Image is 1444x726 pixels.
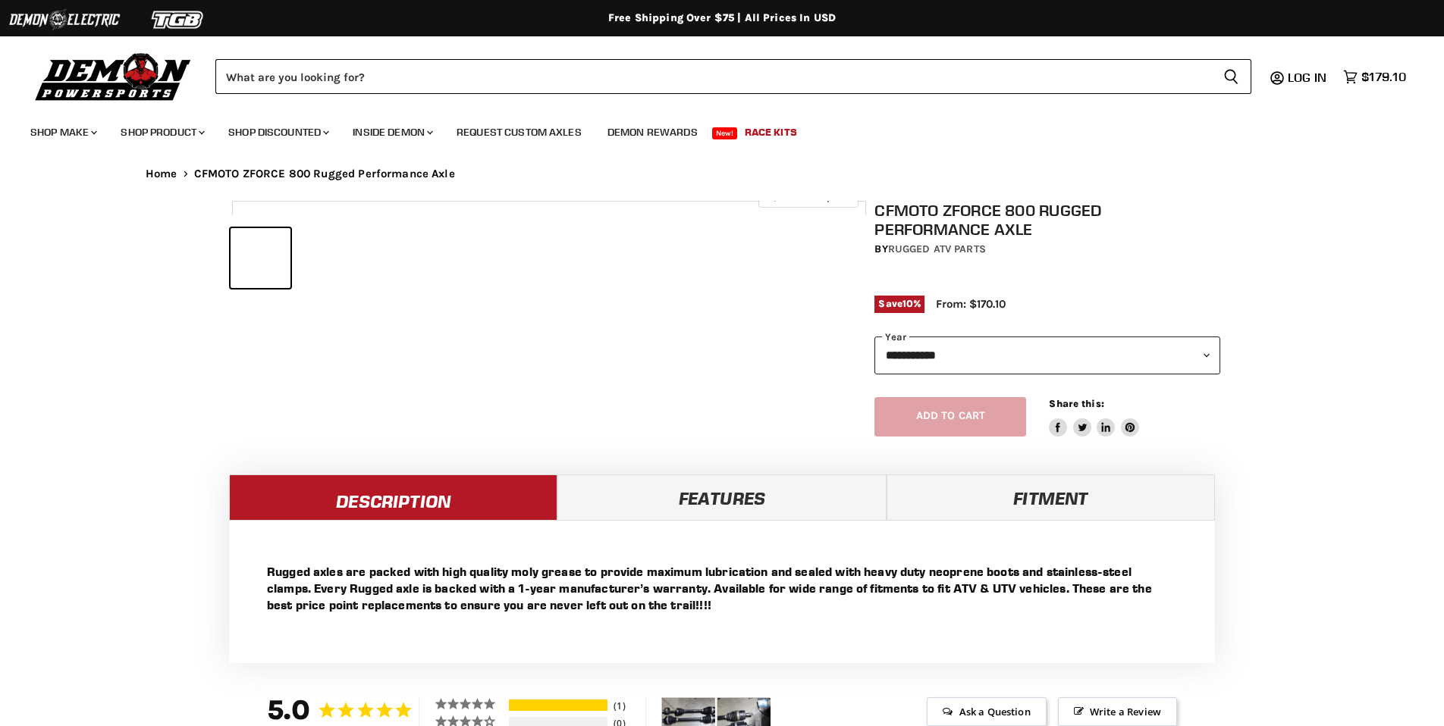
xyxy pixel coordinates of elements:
span: 10 [902,298,913,309]
span: Write a Review [1058,697,1177,726]
ul: Main menu [19,111,1402,148]
strong: 5.0 [267,693,310,726]
div: 5 ★ [435,697,507,710]
img: Demon Powersports [30,49,196,103]
a: Log in [1281,70,1336,84]
a: Request Custom Axles [445,117,593,148]
div: 1 [610,699,642,712]
img: TGB Logo 2 [121,5,235,34]
nav: Breadcrumbs [115,167,1329,180]
a: Rugged ATV Parts [888,243,986,255]
select: year [874,336,1220,374]
img: Demon Electric Logo 2 [8,5,121,34]
span: $179.10 [1361,70,1406,84]
a: Description [229,474,557,520]
span: Ask a Question [927,697,1046,726]
a: Home [146,167,177,180]
div: 100% [509,699,607,711]
p: Rugged axles are packed with high quality moly grease to provide maximum lubrication and sealed w... [267,563,1177,613]
button: CFMOTO ZFORCE 800 Rugged Performance Axle thumbnail [359,228,419,288]
aside: Share this: [1049,397,1139,437]
a: Shop Discounted [217,117,338,148]
form: Product [215,59,1251,94]
button: CFMOTO ZFORCE 800 Rugged Performance Axle thumbnail [554,228,614,288]
button: CFMOTO ZFORCE 800 Rugged Performance Axle thumbnail [489,228,549,288]
a: Demon Rewards [596,117,709,148]
a: Shop Product [109,117,214,148]
div: by [874,241,1220,258]
button: CFMOTO ZFORCE 800 Rugged Performance Axle thumbnail [424,228,484,288]
button: CFMOTO ZFORCE 800 Rugged Performance Axle thumbnail [295,228,355,288]
h1: CFMOTO ZFORCE 800 Rugged Performance Axle [874,201,1220,239]
div: 5-Star Ratings [509,699,607,711]
div: Free Shipping Over $75 | All Prices In USD [115,11,1329,25]
input: Search [215,59,1211,94]
span: Save % [874,296,924,312]
a: $179.10 [1336,66,1414,88]
a: Fitment [887,474,1215,520]
span: Click to expand [766,191,850,202]
span: Log in [1288,70,1326,85]
button: CFMOTO ZFORCE 800 Rugged Performance Axle thumbnail [618,228,678,288]
button: CFMOTO ZFORCE 800 Rugged Performance Axle thumbnail [231,228,290,288]
a: Inside Demon [341,117,442,148]
a: Shop Make [19,117,106,148]
span: New! [712,127,738,139]
span: From: $170.10 [936,297,1006,311]
a: Features [557,474,886,520]
span: CFMOTO ZFORCE 800 Rugged Performance Axle [194,167,455,180]
button: Search [1211,59,1251,94]
a: Race Kits [733,117,808,148]
span: Share this: [1049,398,1103,409]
